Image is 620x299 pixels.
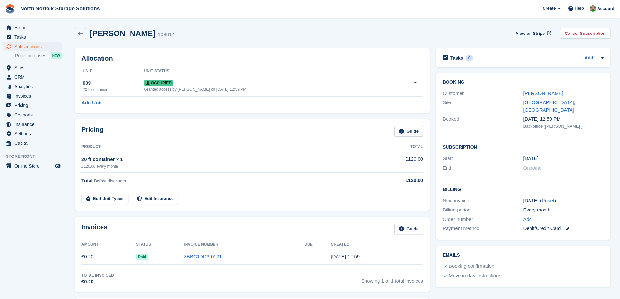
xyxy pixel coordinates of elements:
[443,253,604,258] h2: Emails
[443,116,523,129] div: Booked
[51,52,62,59] div: NEW
[81,178,93,183] span: Total
[81,142,370,152] th: Product
[585,54,593,62] a: Add
[14,139,53,148] span: Capital
[3,23,62,32] a: menu
[3,82,62,91] a: menu
[81,224,107,234] h2: Invoices
[15,53,46,59] span: Price increases
[523,116,604,123] div: [DATE] 12:59 PM
[443,206,523,214] div: Billing period
[15,52,62,59] a: Price increases NEW
[523,90,563,96] a: [PERSON_NAME]
[590,5,596,12] img: Katherine Phelps
[523,100,575,113] a: [GEOGRAPHIC_DATA], [GEOGRAPHIC_DATA]
[443,164,523,172] div: End
[184,254,222,259] a: 3BBC1DD3-0121
[3,33,62,42] a: menu
[184,239,305,250] th: Invoice Number
[14,120,53,129] span: Insurance
[450,55,463,61] h2: Tasks
[81,250,136,264] td: £0.20
[18,3,102,14] a: North Norfolk Storage Solutions
[3,101,62,110] a: menu
[331,239,423,250] th: Created
[158,31,174,38] div: 109812
[443,225,523,232] div: Payment method
[3,129,62,138] a: menu
[394,224,423,234] a: Guide
[394,126,423,137] a: Guide
[136,239,184,250] th: Status
[443,216,523,223] div: Order number
[6,153,65,160] span: Storefront
[523,123,604,129] div: Backoffice ([PERSON_NAME] )
[3,73,62,82] a: menu
[81,239,136,250] th: Amount
[83,87,144,93] div: 20 ft container
[443,186,604,192] h2: Billing
[81,66,144,76] th: Unit
[14,33,53,42] span: Tasks
[513,28,553,39] a: View on Stripe
[523,155,539,162] time: 2025-09-23 00:00:00 UTC
[3,139,62,148] a: menu
[14,82,53,91] span: Analytics
[81,272,114,278] div: Total Invoiced
[449,263,494,270] div: Booking confirmation
[3,161,62,170] a: menu
[83,79,144,87] div: 009
[523,225,604,232] div: Debit/Credit Card
[523,206,604,214] div: Every month
[443,143,604,150] h2: Subscription
[14,23,53,32] span: Home
[14,91,53,101] span: Invoices
[81,55,423,62] h2: Allocation
[3,110,62,119] a: menu
[597,6,614,12] span: Account
[81,278,114,286] div: £0.20
[543,5,556,12] span: Create
[3,120,62,129] a: menu
[542,198,554,203] a: Reset
[443,99,523,114] div: Site
[370,142,423,152] th: Total
[5,4,15,14] img: stora-icon-8386f47178a22dfd0bd8f6a31ec36ba5ce8667c1dd55bd0f319d3a0aa187defe.svg
[81,99,102,107] a: Add Unit
[575,5,584,12] span: Help
[81,156,370,163] div: 20 ft container × 1
[516,30,545,37] span: View on Stripe
[94,179,126,183] span: Before discounts
[132,194,178,204] a: Edit Insurance
[14,42,53,51] span: Subscriptions
[370,177,423,184] div: £120.00
[361,272,423,286] span: Showing 1 of 1 total invoices
[90,29,155,38] h2: [PERSON_NAME]
[443,90,523,97] div: Customer
[523,165,542,170] span: Ongoing
[560,28,610,39] a: Cancel Subscription
[523,197,604,205] div: [DATE] ( )
[443,80,604,85] h2: Booking
[144,80,173,86] span: Occupied
[81,126,103,137] h2: Pricing
[81,194,128,204] a: Edit Unit Types
[136,254,148,260] span: Paid
[443,197,523,205] div: Next invoice
[14,129,53,138] span: Settings
[331,254,360,259] time: 2025-09-23 11:59:30 UTC
[466,55,473,61] div: 0
[14,110,53,119] span: Coupons
[14,63,53,72] span: Sites
[144,87,391,92] div: Granted access by [PERSON_NAME] on [DATE] 12:59 PM
[443,155,523,162] div: Start
[3,42,62,51] a: menu
[304,239,331,250] th: Due
[14,161,53,170] span: Online Store
[14,101,53,110] span: Pricing
[14,73,53,82] span: CRM
[144,66,391,76] th: Unit Status
[3,91,62,101] a: menu
[523,216,532,223] a: Add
